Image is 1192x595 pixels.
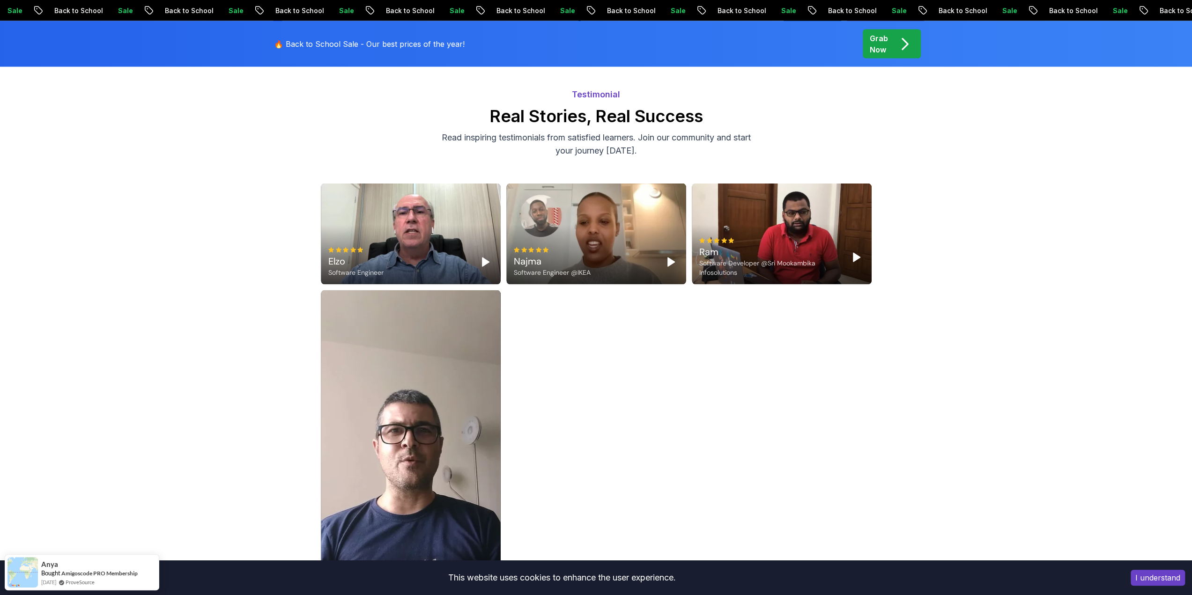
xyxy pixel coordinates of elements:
[773,6,803,15] p: Sale
[7,557,38,588] img: provesource social proof notification image
[662,6,692,15] p: Sale
[883,6,913,15] p: Sale
[46,6,110,15] p: Back to School
[61,569,138,577] a: Amigoscode PRO Membership
[156,6,220,15] p: Back to School
[994,6,1024,15] p: Sale
[41,578,56,586] span: [DATE]
[320,88,873,101] p: Testimonial
[820,6,883,15] p: Back to School
[1104,6,1134,15] p: Sale
[849,250,864,265] button: Play
[439,131,754,157] p: Read inspiring testimonials from satisfied learners. Join our community and start your journey [D...
[41,560,58,568] span: Anya
[709,6,773,15] p: Back to School
[699,245,842,258] div: Ram
[663,255,678,270] button: Play
[220,6,250,15] p: Sale
[66,578,95,586] a: ProveSource
[514,255,591,268] div: Najma
[274,38,465,50] p: 🔥 Back to School Sale - Our best prices of the year!
[441,6,471,15] p: Sale
[488,6,552,15] p: Back to School
[378,6,441,15] p: Back to School
[328,268,384,277] div: Software Engineer
[599,6,662,15] p: Back to School
[110,6,140,15] p: Sale
[870,33,888,55] p: Grab Now
[1041,6,1104,15] p: Back to School
[7,567,1117,588] div: This website uses cookies to enhance the user experience.
[478,255,493,270] button: Play
[1131,570,1185,586] button: Accept cookies
[328,255,384,268] div: Elzo
[930,6,994,15] p: Back to School
[320,107,873,125] h2: Real Stories, Real Success
[267,6,331,15] p: Back to School
[552,6,582,15] p: Sale
[41,569,60,577] span: Bought
[331,6,361,15] p: Sale
[699,258,842,277] div: Software Developer @Sri Mookambika Infosolutions
[514,268,591,277] div: Software Engineer @IKEA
